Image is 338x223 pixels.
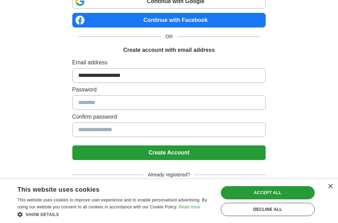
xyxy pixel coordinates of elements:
span: OR [161,33,177,40]
button: Create Account [72,145,266,160]
a: Continue with Facebook [72,13,266,27]
div: Close [328,184,333,189]
label: Password [72,86,266,94]
span: This website uses cookies to improve user experience and to enable personalised advertising. By u... [17,198,207,209]
h1: Create account with email address [123,46,215,54]
div: This website uses cookies [17,183,195,194]
label: Email address [72,58,266,67]
span: Already registered? [144,171,194,178]
label: Confirm password [72,113,266,121]
div: Accept all [221,186,315,199]
div: Decline all [221,203,315,216]
a: Read more, opens a new window [179,205,200,209]
span: Show details [26,212,59,217]
div: Show details [17,211,212,218]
